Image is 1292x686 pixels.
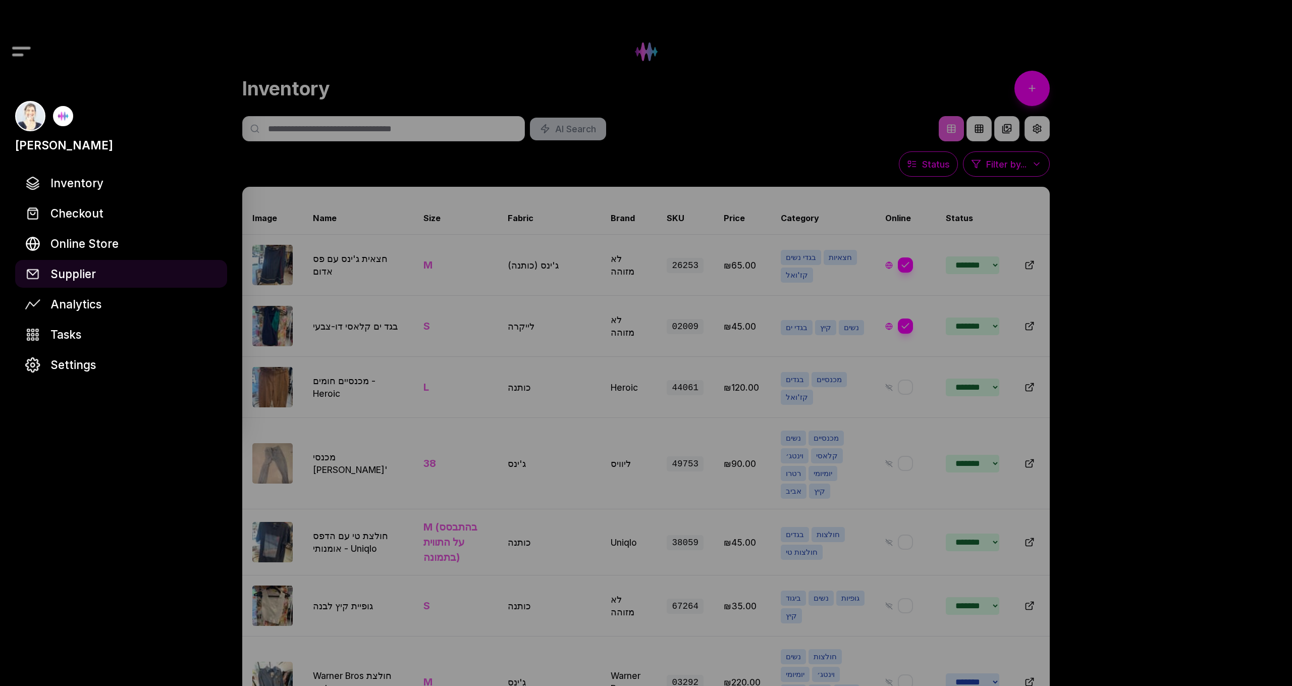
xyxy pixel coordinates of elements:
img: Calender [25,327,40,342]
img: Analytics [25,297,40,312]
span: Inventory [50,174,103,192]
a: Analytics [15,290,227,318]
img: Settings [25,357,40,373]
a: Online Store [15,230,227,257]
span: Tasks [50,326,81,343]
a: Tasks [15,321,227,348]
img: Inventory [25,176,40,191]
span: Supplier [50,265,96,283]
img: Demo [53,106,73,126]
span: Analytics [50,295,101,313]
a: Settings [15,351,227,379]
img: Checkout [25,206,40,221]
span: Online Store [50,235,119,252]
div: [PERSON_NAME] [15,136,113,154]
a: Supplier [15,260,227,288]
img: Consignment [25,267,40,282]
img: nitzan werber [15,101,45,131]
a: Inventory [15,169,227,197]
span: Settings [50,356,96,374]
button: Checkout [15,199,227,227]
span: Checkout [50,204,103,222]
